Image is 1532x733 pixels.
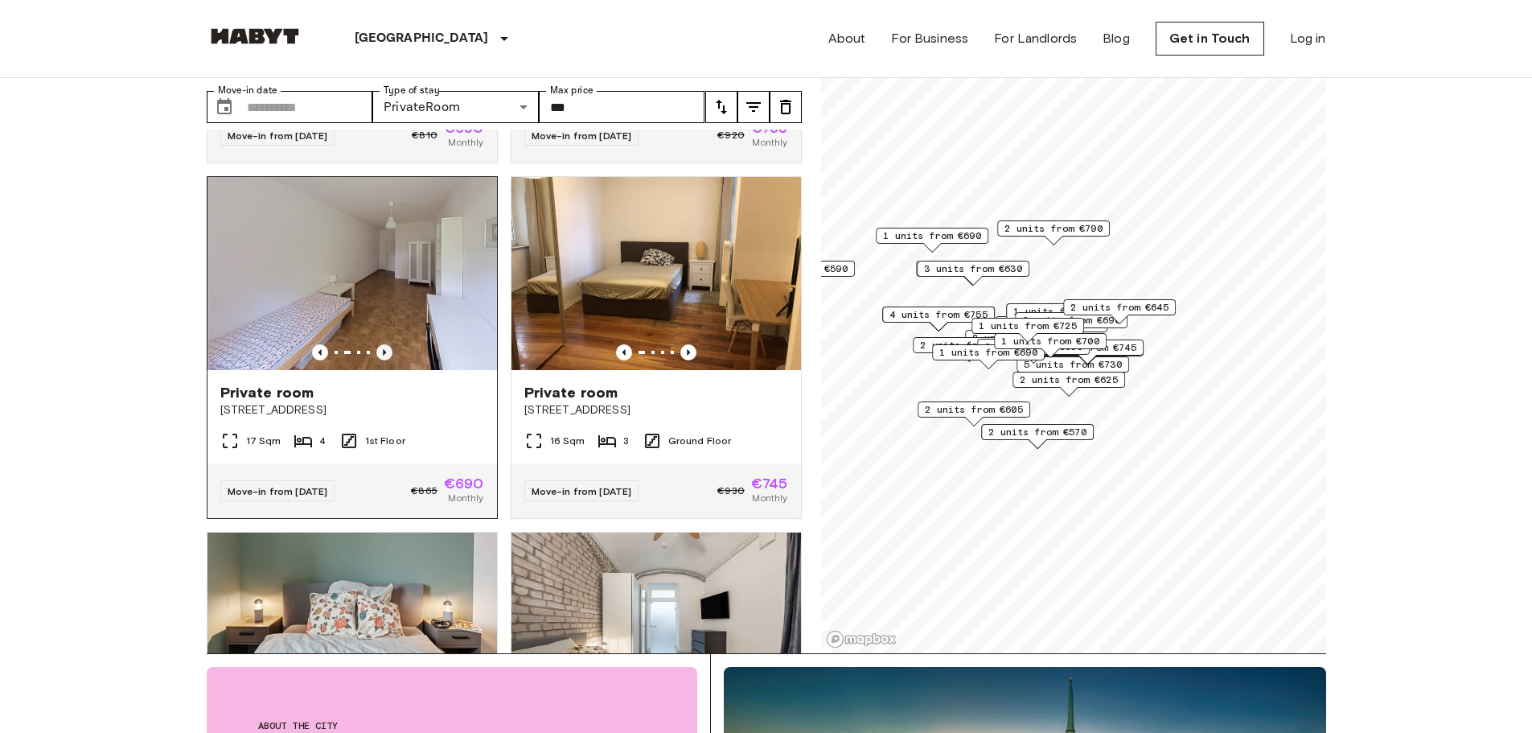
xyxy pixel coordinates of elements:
[913,337,1025,362] div: Map marker
[524,383,618,402] span: Private room
[994,29,1077,48] a: For Landlords
[876,228,988,253] div: Map marker
[917,261,1029,286] div: Map marker
[1031,340,1144,364] div: Map marker
[319,434,326,448] span: 4
[550,434,585,448] span: 16 Sqm
[208,177,498,370] img: Marketing picture of unit DE-02-023-04M
[1038,340,1136,355] span: 1 units from €745
[1001,334,1099,348] span: 1 units from €700
[550,84,593,97] label: Max price
[207,533,497,726] img: Marketing picture of unit DE-02-019-003-04HF
[384,84,440,97] label: Type of stay
[207,176,498,519] a: Marketing picture of unit DE-02-023-04MMarketing picture of unit DE-02-023-04MPrevious imagePrevi...
[511,533,801,726] img: Marketing picture of unit DE-02-004-006-01HF
[891,29,968,48] a: For Business
[751,121,788,135] span: €735
[826,630,897,649] a: Mapbox logo
[916,261,1029,286] div: Map marker
[752,491,787,505] span: Monthly
[1015,312,1127,337] div: Map marker
[228,130,328,142] span: Move-in from [DATE]
[220,402,484,418] span: [STREET_ADDRESS]
[737,91,770,123] button: tune
[1002,317,1100,331] span: 4 units from €715
[717,484,745,498] span: €930
[1063,299,1176,324] div: Map marker
[979,319,1077,333] span: 1 units from €725
[932,344,1045,369] div: Map marker
[524,402,788,418] span: [STREET_ADDRESS]
[411,484,437,498] span: €865
[971,318,1084,343] div: Map marker
[924,261,1022,276] span: 3 units from €630
[925,402,1023,417] span: 2 units from €605
[751,476,788,491] span: €745
[750,261,848,276] span: 3 units from €590
[372,91,539,123] div: PrivateRoom
[828,29,866,48] a: About
[365,434,405,448] span: 1st Floor
[1006,303,1119,328] div: Map marker
[218,84,277,97] label: Move-in date
[412,128,437,142] span: €810
[717,128,745,142] span: €920
[939,345,1037,360] span: 1 units from €690
[752,135,787,150] span: Monthly
[1017,356,1129,381] div: Map marker
[1013,304,1111,319] span: 1 units from €800
[889,307,988,322] span: 4 units from €755
[532,485,632,497] span: Move-in from [DATE]
[918,402,1030,426] div: Map marker
[1070,300,1169,315] span: 2 units from €645
[532,130,632,142] span: Move-in from [DATE]
[1103,29,1130,48] a: Blog
[511,177,801,370] img: Marketing picture of unit DE-02-004-001-01HF
[220,383,314,402] span: Private room
[444,476,484,491] span: €690
[258,719,646,733] span: About the city
[312,344,328,360] button: Previous image
[616,344,632,360] button: Previous image
[770,91,802,123] button: tune
[246,434,281,448] span: 17 Sqm
[376,344,392,360] button: Previous image
[981,424,1094,449] div: Map marker
[742,261,855,286] div: Map marker
[1290,29,1326,48] a: Log in
[920,338,1018,352] span: 2 units from €785
[355,29,489,48] p: [GEOGRAPHIC_DATA]
[1156,22,1264,56] a: Get in Touch
[680,344,696,360] button: Previous image
[997,220,1110,245] div: Map marker
[448,491,483,505] span: Monthly
[988,425,1086,439] span: 2 units from €570
[623,434,629,448] span: 3
[448,135,483,150] span: Monthly
[1022,313,1120,327] span: 6 units from €690
[228,485,328,497] span: Move-in from [DATE]
[511,176,802,519] a: Marketing picture of unit DE-02-004-001-01HFPrevious imagePrevious imagePrivate room[STREET_ADDRE...
[1004,221,1103,236] span: 2 units from €790
[1012,372,1125,397] div: Map marker
[882,307,995,331] div: Map marker
[207,28,303,44] img: Habyt
[1020,373,1118,387] span: 2 units from €625
[705,91,737,123] button: tune
[668,434,732,448] span: Ground Floor
[994,333,1107,358] div: Map marker
[883,229,981,243] span: 1 units from €690
[208,91,240,123] button: Choose date
[444,121,484,135] span: €650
